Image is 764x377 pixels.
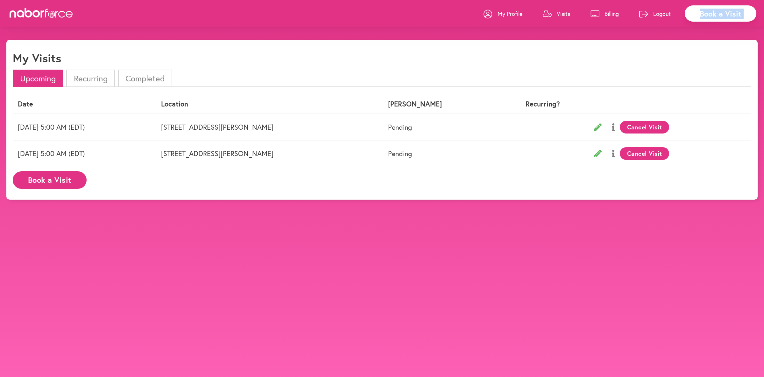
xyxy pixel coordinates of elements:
[639,4,671,23] a: Logout
[156,140,383,167] td: [STREET_ADDRESS][PERSON_NAME]
[557,10,570,17] p: Visits
[66,70,115,87] li: Recurring
[13,95,156,113] th: Date
[13,176,87,182] a: Book a Visit
[620,147,669,160] button: Cancel Visit
[13,70,63,87] li: Upcoming
[484,4,522,23] a: My Profile
[591,4,619,23] a: Billing
[13,140,156,167] td: [DATE] 5:00 AM (EDT)
[13,171,87,189] button: Book a Visit
[605,10,619,17] p: Billing
[13,51,61,65] h1: My Visits
[383,95,501,113] th: [PERSON_NAME]
[156,114,383,141] td: [STREET_ADDRESS][PERSON_NAME]
[156,95,383,113] th: Location
[498,10,522,17] p: My Profile
[685,5,756,22] div: Book a Visit
[620,121,669,134] button: Cancel Visit
[383,140,501,167] td: Pending
[653,10,671,17] p: Logout
[383,114,501,141] td: Pending
[501,95,584,113] th: Recurring?
[13,114,156,141] td: [DATE] 5:00 AM (EDT)
[543,4,570,23] a: Visits
[118,70,172,87] li: Completed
